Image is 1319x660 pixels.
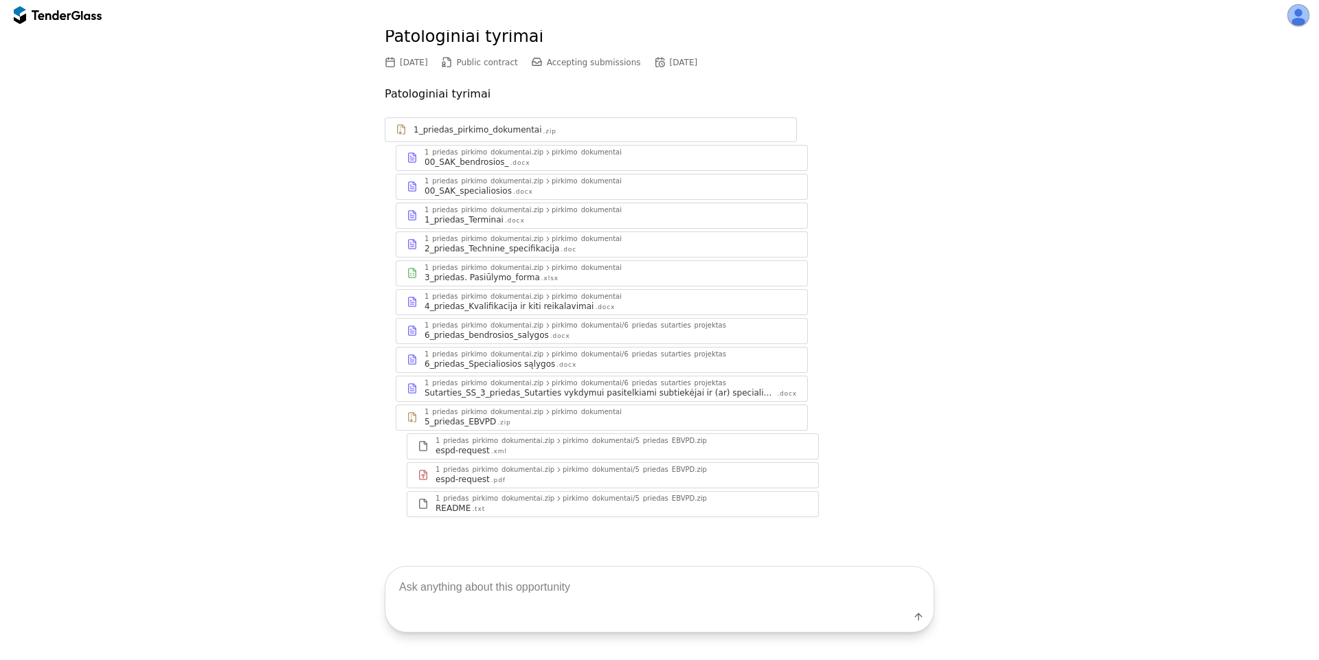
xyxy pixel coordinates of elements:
[396,318,808,344] a: 1_priedas_pirkimo_dokumentai.zippirkimo_dokumentai/6_priedas_sutarties_projektas6_priedas_bendros...
[563,466,707,473] div: pirkimo_dokumentai/5_priedas_EBVPD.zip
[556,361,576,369] div: .docx
[425,359,555,369] div: 6_priedas_Specialiosios sąlygos
[457,58,518,67] span: Public contract
[425,301,594,312] div: 4_priedas_Kvalifikacija ir kiti reikalavimai
[396,376,808,402] a: 1_priedas_pirkimo_dokumentai.zippirkimo_dokumentai/6_priedas_sutarties_projektasSutarties_SS_3_pr...
[425,293,543,300] div: 1_priedas_pirkimo_dokumentai.zip
[396,405,808,431] a: 1_priedas_pirkimo_dokumentai.zippirkimo_dokumentai5_priedas_EBVPD.zip
[436,466,554,473] div: 1_priedas_pirkimo_dokumentai.zip
[425,416,496,427] div: 5_priedas_EBVPD
[396,231,808,258] a: 1_priedas_pirkimo_dokumentai.zippirkimo_dokumentai2_priedas_Technine_specifikacija.doc
[425,409,543,416] div: 1_priedas_pirkimo_dokumentai.zip
[396,203,808,229] a: 1_priedas_pirkimo_dokumentai.zippirkimo_dokumentai1_priedas_Terminai.docx
[552,322,726,329] div: pirkimo_dokumentai/6_priedas_sutarties_projektas
[407,433,819,459] a: 1_priedas_pirkimo_dokumentai.zippirkimo_dokumentai/5_priedas_EBVPD.zipespd-request.xml
[396,260,808,286] a: 1_priedas_pirkimo_dokumentai.zippirkimo_dokumentai3_priedas. Pasiūlymo_forma.xlsx
[436,437,554,444] div: 1_priedas_pirkimo_dokumentai.zip
[396,145,808,171] a: 1_priedas_pirkimo_dokumentai.zippirkimo_dokumentai00_SAK_bendrosios_.docx
[425,380,543,387] div: 1_priedas_pirkimo_dokumentai.zip
[425,207,543,214] div: 1_priedas_pirkimo_dokumentai.zip
[425,243,559,254] div: 2_priedas_Technine_specifikacija
[561,245,576,254] div: .doc
[396,289,808,315] a: 1_priedas_pirkimo_dokumentai.zippirkimo_dokumentai4_priedas_Kvalifikacija ir kiti reikalavimai.docx
[425,330,549,341] div: 6_priedas_bendrosios_salygos
[563,495,707,502] div: pirkimo_dokumentai/5_priedas_EBVPD.zip
[425,185,512,196] div: 00_SAK_specialiosios
[425,178,543,185] div: 1_priedas_pirkimo_dokumentai.zip
[491,447,507,456] div: .xml
[396,347,808,373] a: 1_priedas_pirkimo_dokumentai.zippirkimo_dokumentai/6_priedas_sutarties_projektas6_priedas_Special...
[425,157,509,168] div: 00_SAK_bendrosios_
[472,505,485,514] div: .txt
[505,216,525,225] div: .docx
[436,445,490,456] div: espd-request
[491,476,506,485] div: .pdf
[425,236,543,242] div: 1_priedas_pirkimo_dokumentai.zip
[436,503,471,514] div: README
[552,293,622,300] div: pirkimo_dokumentai
[414,124,542,135] div: 1_priedas_pirkimo_dokumentai
[552,409,622,416] div: pirkimo_dokumentai
[552,264,622,271] div: pirkimo_dokumentai
[777,389,797,398] div: .docx
[385,117,797,142] a: 1_priedas_pirkimo_dokumentai.zip
[407,462,819,488] a: 1_priedas_pirkimo_dokumentai.zippirkimo_dokumentai/5_priedas_EBVPD.zipespd-request.pdf
[425,322,543,329] div: 1_priedas_pirkimo_dokumentai.zip
[497,418,510,427] div: .zip
[425,214,504,225] div: 1_priedas_Terminai
[595,303,615,312] div: .docx
[670,58,698,67] div: [DATE]
[425,264,543,271] div: 1_priedas_pirkimo_dokumentai.zip
[425,351,543,358] div: 1_priedas_pirkimo_dokumentai.zip
[425,387,776,398] div: Sutarties_SS_3_priedas_Sutarties vykdymui pasitelkiami subtiekėjai ir (ar) specialistai
[400,58,428,67] div: [DATE]
[396,174,808,200] a: 1_priedas_pirkimo_dokumentai.zippirkimo_dokumentai00_SAK_specialiosios.docx
[552,236,622,242] div: pirkimo_dokumentai
[385,84,934,104] p: Patologiniai tyrimai
[550,332,570,341] div: .docx
[436,495,554,502] div: 1_priedas_pirkimo_dokumentai.zip
[436,474,490,485] div: espd-request
[552,380,726,387] div: pirkimo_dokumentai/6_priedas_sutarties_projektas
[513,187,533,196] div: .docx
[552,178,622,185] div: pirkimo_dokumentai
[510,159,530,168] div: .docx
[425,272,540,283] div: 3_priedas. Pasiūlymo_forma
[541,274,559,283] div: .xlsx
[552,351,726,358] div: pirkimo_dokumentai/6_priedas_sutarties_projektas
[543,127,556,136] div: .zip
[547,58,641,67] span: Accepting submissions
[425,149,543,156] div: 1_priedas_pirkimo_dokumentai.zip
[552,149,622,156] div: pirkimo_dokumentai
[407,491,819,517] a: 1_priedas_pirkimo_dokumentai.zippirkimo_dokumentai/5_priedas_EBVPD.zipREADME.txt
[563,437,707,444] div: pirkimo_dokumentai/5_priedas_EBVPD.zip
[552,207,622,214] div: pirkimo_dokumentai
[385,25,934,49] h2: Patologiniai tyrimai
